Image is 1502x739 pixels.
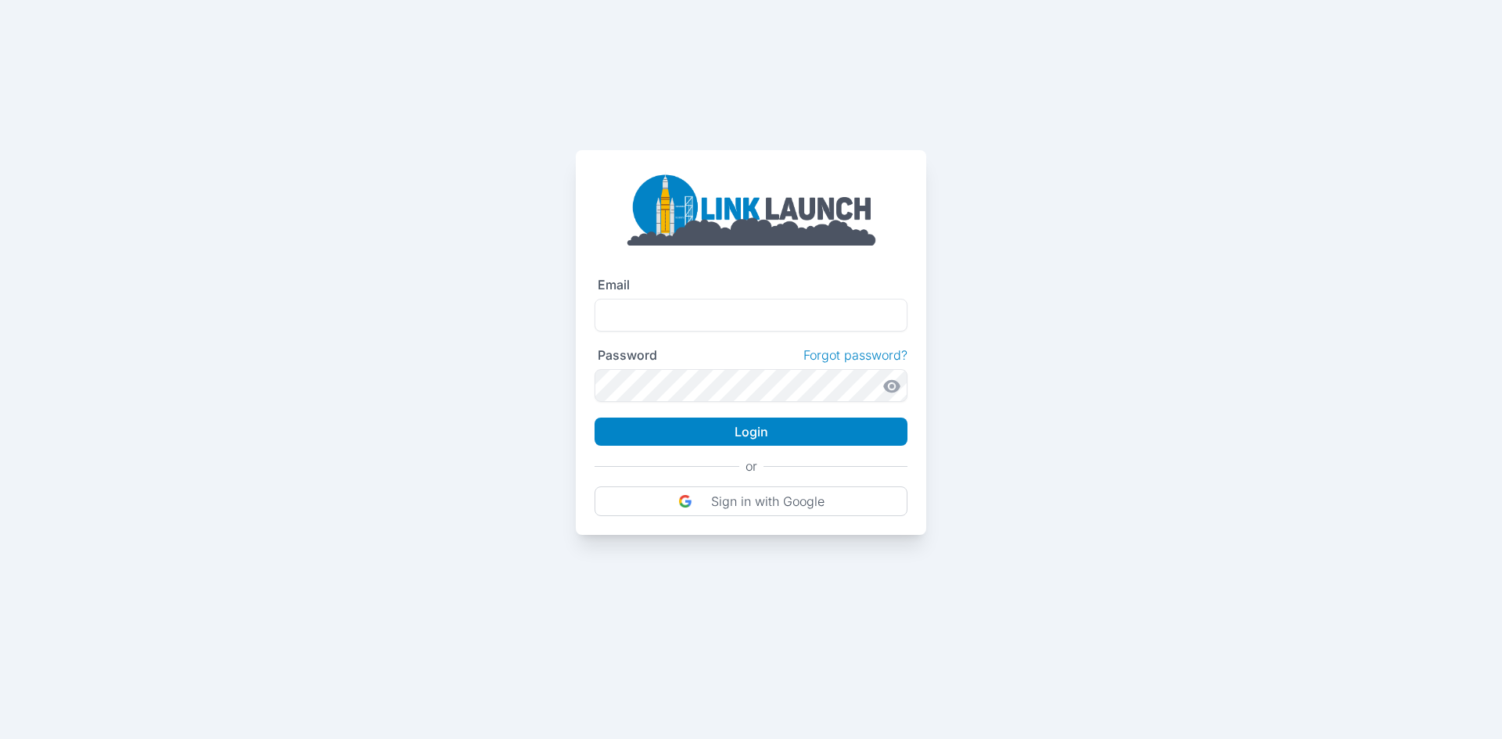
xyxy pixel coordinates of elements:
img: DIz4rYaBO0VM93JpwbwaJtqNfEsbwZFgEL50VtgcJLBV6wK9aKtfd+cEkvuBfcC37k9h8VGR+csPdltgAAAABJRU5ErkJggg== [678,494,692,508]
label: Email [598,277,630,292]
button: Sign in with Google [595,486,907,516]
label: Password [598,347,657,363]
img: linklaunch_big.2e5cdd30.png [626,169,876,246]
a: Forgot password? [803,347,907,363]
p: Sign in with Google [711,493,825,509]
p: or [746,458,757,474]
button: Login [595,418,907,446]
